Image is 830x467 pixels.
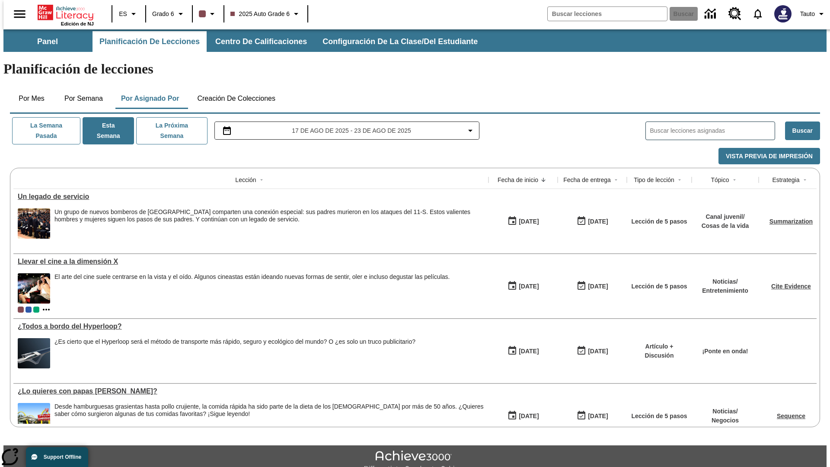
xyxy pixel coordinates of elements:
div: Un grupo de nuevos bomberos de [GEOGRAPHIC_DATA] comparten una conexión especial: sus padres muri... [54,208,484,223]
p: ¡Ponte en onda! [702,347,748,356]
button: 07/14/25: Primer día en que estuvo disponible la lección [504,408,542,424]
div: Clase actual [18,307,24,313]
button: 08/18/25: Primer día en que estuvo disponible la lección [504,213,542,230]
img: Representación artística del vehículo Hyperloop TT entrando en un túnel [18,338,50,368]
p: Entretenimiento [702,286,748,295]
div: Subbarra de navegación [3,31,485,52]
p: Lección de 5 pasos [631,217,687,226]
button: Panel [4,31,91,52]
button: Sort [538,175,549,185]
button: Sort [256,175,267,185]
button: Escoja un nuevo avatar [769,3,797,25]
div: Un grupo de nuevos bomberos de Nueva York comparten una conexión especial: sus padres murieron en... [54,208,484,239]
img: Avatar [774,5,792,22]
div: [DATE] [519,216,539,227]
div: 2025 Auto Grade 4 [33,307,39,313]
button: 06/30/26: Último día en que podrá accederse la lección [574,343,611,359]
img: El panel situado frente a los asientos rocía con agua nebulizada al feliz público en un cine equi... [18,273,50,304]
span: Grado 6 [152,10,174,19]
div: El arte del cine suele centrarse en la vista y el oído. Algunos cineastas están ideando nuevas fo... [54,273,450,304]
div: ¿Es cierto que el Hyperloop será el método de transporte más rápido, seguro y ecológico del mundo... [54,338,415,345]
button: Creación de colecciones [190,88,282,109]
button: Configuración de la clase/del estudiante [316,31,485,52]
button: Sort [611,175,621,185]
svg: Collapse Date Range Filter [465,125,476,136]
button: Esta semana [83,117,134,144]
button: Perfil/Configuración [797,6,830,22]
div: ¿Lo quieres con papas fritas? [18,387,484,395]
p: Noticias / [712,407,739,416]
a: Portada [38,4,94,21]
a: Centro de recursos, Se abrirá en una pestaña nueva. [723,2,747,26]
p: Cosas de la vida [702,221,749,230]
a: Sequence [777,413,805,419]
button: 07/20/26: Último día en que podrá accederse la lección [574,408,611,424]
div: El arte del cine suele centrarse en la vista y el oído. Algunos cineastas están ideando nuevas fo... [54,273,450,281]
div: [DATE] [588,346,608,357]
button: 08/18/25: Último día en que podrá accederse la lección [574,213,611,230]
button: Planificación de lecciones [93,31,207,52]
button: La próxima semana [136,117,207,144]
button: Support Offline [26,447,88,467]
button: Sort [674,175,685,185]
button: Grado: Grado 6, Elige un grado [149,6,189,22]
button: Vista previa de impresión [718,148,820,165]
div: Subbarra de navegación [3,29,827,52]
span: Support Offline [44,454,81,460]
button: Lenguaje: ES, Selecciona un idioma [115,6,143,22]
div: [DATE] [588,411,608,422]
button: Sort [800,175,810,185]
button: Clase: 2025 Auto Grade 6, Selecciona una clase [227,6,305,22]
p: Negocios [712,416,739,425]
button: Mostrar más clases [41,304,51,315]
input: Buscar lecciones asignadas [650,125,775,137]
button: Por asignado por [114,88,186,109]
div: Portada [38,3,94,26]
button: Por mes [10,88,53,109]
div: [DATE] [588,216,608,227]
div: Estrategia [772,176,799,184]
div: Desde hamburguesas grasientas hasta pollo crujiente, la comida rápida ha sido parte de la dieta d... [54,403,484,418]
p: Lección de 5 pasos [631,282,687,291]
div: [DATE] [519,281,539,292]
button: Sort [729,175,740,185]
div: Tópico [711,176,729,184]
a: ¿Todos a bordo del Hyperloop?, Lecciones [18,323,484,330]
a: Cite Evidence [771,283,811,290]
div: [DATE] [519,411,539,422]
div: Tipo de lección [634,176,674,184]
p: Noticias / [702,277,748,286]
div: ¿Todos a bordo del Hyperloop? [18,323,484,330]
div: ¿Es cierto que el Hyperloop será el método de transporte más rápido, seguro y ecológico del mundo... [54,338,415,368]
div: [DATE] [519,346,539,357]
div: Lección [235,176,256,184]
p: Artículo + Discusión [631,342,687,360]
div: [DATE] [588,281,608,292]
div: Un legado de servicio [18,193,484,201]
span: 2025 Auto Grade 6 [230,10,290,19]
h1: Planificación de lecciones [3,61,827,77]
span: 17 de ago de 2025 - 23 de ago de 2025 [292,126,411,135]
a: Llevar el cine a la dimensión X, Lecciones [18,258,484,265]
div: OL 2025 Auto Grade 7 [26,307,32,313]
a: Un legado de servicio, Lecciones [18,193,484,201]
button: El color de la clase es café oscuro. Cambiar el color de la clase. [195,6,221,22]
div: Desde hamburguesas grasientas hasta pollo crujiente, la comida rápida ha sido parte de la dieta d... [54,403,484,433]
a: Summarization [769,218,813,225]
input: Buscar campo [548,7,667,21]
button: 07/21/25: Primer día en que estuvo disponible la lección [504,343,542,359]
img: una fotografía de la ceremonia de graduación de la promoción de 2019 del Departamento de Bomberos... [18,208,50,239]
div: Llevar el cine a la dimensión X [18,258,484,265]
span: Edición de NJ [61,21,94,26]
div: Fecha de entrega [563,176,611,184]
span: ES [119,10,127,19]
p: Lección de 5 pasos [631,412,687,421]
button: Seleccione el intervalo de fechas opción del menú [218,125,476,136]
a: Notificaciones [747,3,769,25]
